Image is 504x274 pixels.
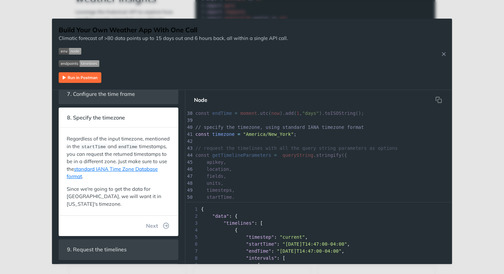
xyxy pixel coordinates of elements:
[185,234,452,241] div: : ,
[185,131,192,138] div: 41
[185,227,452,234] div: {
[246,234,274,240] span: "timestep"
[195,152,347,158] span: . ({
[243,132,294,137] span: "America/New_York"
[246,255,277,261] span: "intervals"
[185,138,192,145] div: 42
[316,152,342,158] span: stringify
[432,93,445,107] button: Copy
[141,219,175,232] button: Next
[439,51,449,57] button: Close Recipe
[146,222,158,230] span: Next
[185,255,452,262] div: : [
[185,173,192,180] div: 47
[185,227,200,234] span: 4
[62,111,130,124] span: 8. Specify the timezone
[207,166,229,172] span: location
[223,220,254,226] span: "timelines"
[59,239,178,260] section: 9. Request the timelines
[185,248,200,255] span: 7
[185,152,192,159] div: 44
[212,111,232,116] span: endTime
[185,117,192,124] div: 39
[212,213,229,219] span: "data"
[67,166,158,180] a: standard IANA Time Zone Database format
[195,145,398,151] span: // request the timelines with all the query string parameters as options
[207,159,224,165] span: apikey
[59,60,99,67] img: endpoint
[212,152,271,158] span: getTimelineParameters
[235,111,237,116] span: =
[185,234,200,241] span: 5
[59,60,288,67] span: Expand image
[185,110,192,117] div: 38
[195,159,226,165] span: ,
[62,243,131,256] span: 9. Request the timelines
[59,108,178,236] section: 8. Specify the timezoneRegardless of the input timezone, mentioned in thestartTimeandendTimetimes...
[185,220,452,227] div: : [
[185,262,200,269] span: 9
[260,111,268,116] span: utc
[195,132,209,137] span: const
[302,111,319,116] span: "days"
[294,132,296,137] span: ;
[185,159,192,166] div: 45
[207,187,232,193] span: timesteps
[185,248,452,255] div: : ,
[271,111,280,116] span: now
[185,180,192,187] div: 48
[435,97,442,103] svg: hidden
[185,194,192,201] div: 50
[297,111,299,116] span: 1
[285,111,294,116] span: add
[282,241,347,247] span: "[DATE]T14:47:00-04:00"
[325,111,356,116] span: toISOString
[277,248,342,254] span: "[DATE]T14:47:00-04:00"
[67,185,170,208] p: Since we're going to get the data for [GEOGRAPHIC_DATA], we will want it in [US_STATE]'s timezone.
[59,47,288,55] span: Expand image
[59,74,101,80] a: Expand image
[207,194,232,200] span: startTime
[185,220,200,227] span: 3
[185,124,192,131] div: 40
[246,241,277,247] span: "startTime"
[195,166,232,172] span: ,
[195,194,235,200] span: ,
[207,173,224,179] span: fields
[62,88,140,101] span: 7. Configure the time frame
[240,111,257,116] span: moment
[195,152,209,158] span: const
[195,173,226,179] span: ,
[59,72,101,83] img: Run in Postman
[59,48,81,55] img: env
[81,144,106,149] span: startTime
[207,180,221,186] span: units
[282,152,313,158] span: queryString
[59,25,288,35] h1: Build Your Own Weather App With One Call
[118,144,137,149] span: endTime
[185,206,452,213] div: {
[59,84,178,104] section: 7. Configure the time frame
[185,255,200,262] span: 8
[195,125,364,130] span: // specify the timezone, using standard IANA timezone format
[195,180,223,186] span: ,
[59,35,288,42] p: Climatic forecast of >80 data points up to 15 days out and 6 hours back, all within a single API ...
[185,206,200,213] span: 1
[185,145,192,152] div: 43
[185,187,192,194] div: 49
[195,187,235,193] span: ,
[185,213,452,220] div: : {
[67,135,170,180] p: Regardless of the input timezone, mentioned in the and timestamps, you can request the returned t...
[189,93,213,107] button: Node
[185,241,452,248] div: : ,
[185,166,192,173] div: 46
[185,213,200,220] span: 2
[237,132,240,137] span: =
[246,248,271,254] span: "endTime"
[280,234,305,240] span: "current"
[274,152,277,158] span: =
[195,111,364,116] span: . ( ). ( , ). ();
[185,262,452,269] div: {
[195,111,209,116] span: const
